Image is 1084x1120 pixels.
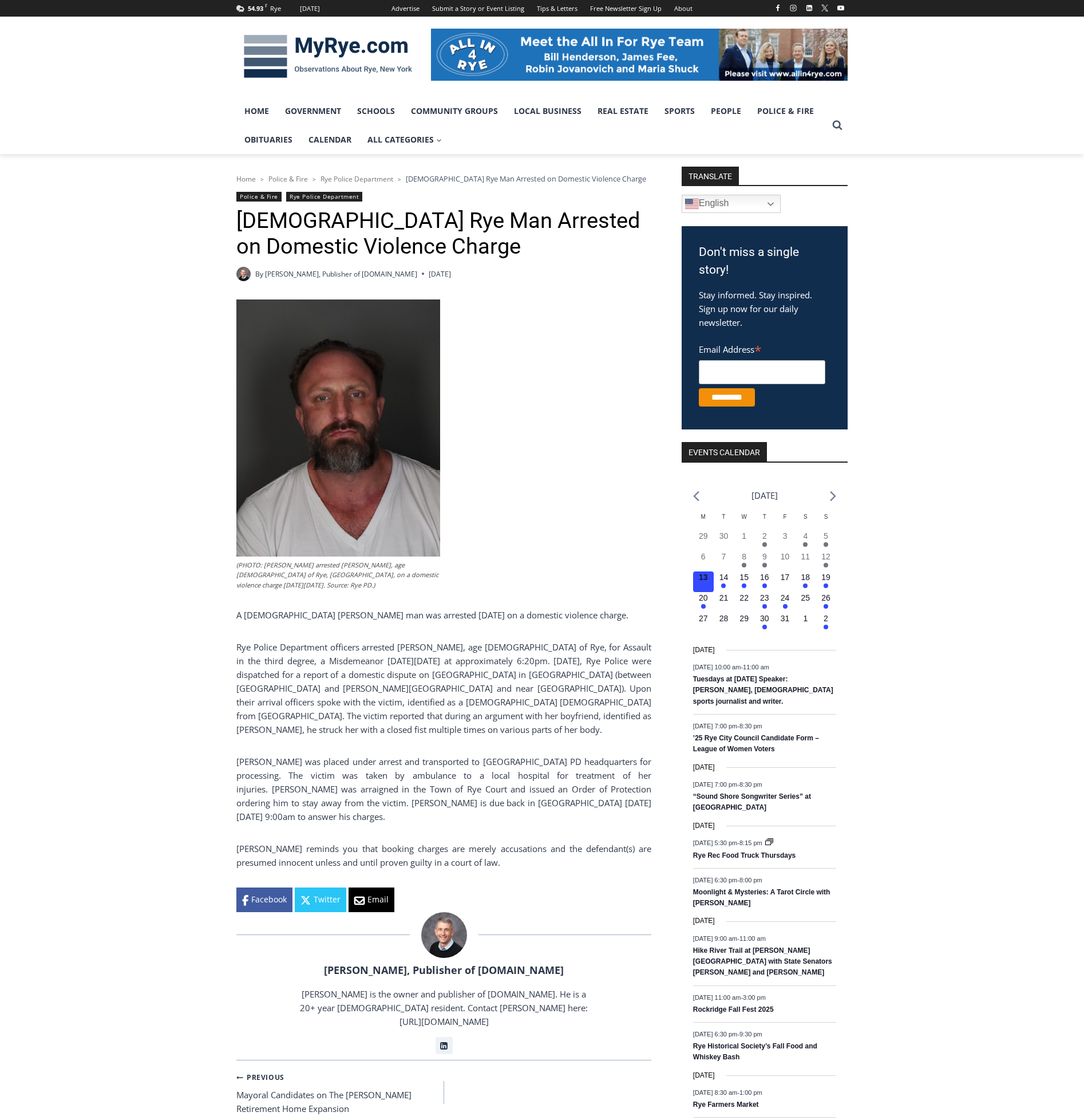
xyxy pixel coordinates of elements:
[693,934,737,941] span: [DATE] 9:00 am
[300,3,320,14] div: [DATE]
[734,571,754,592] button: 15 Has events
[693,675,833,707] a: Tuesdays at [DATE] Speaker: [PERSON_NAME], [DEMOGRAPHIC_DATA] sports journalist and writer.
[824,542,828,547] em: Has events
[693,645,715,656] time: [DATE]
[816,571,836,592] button: 19 Has events
[824,514,828,520] span: S
[236,560,440,590] figcaption: (PHOTO: [PERSON_NAME] arrested [PERSON_NAME], age [DEMOGRAPHIC_DATA] of Rye, [GEOGRAPHIC_DATA], o...
[236,27,420,86] img: MyRye.com
[734,592,754,613] button: 22
[719,573,729,582] time: 14
[270,3,281,14] div: Rye
[762,625,767,629] em: Has events
[236,97,827,155] nav: Primary Navigation
[816,530,836,551] button: 5 Has events
[699,531,708,541] time: 29
[703,97,749,125] a: People
[760,614,769,623] time: 30
[260,175,264,183] span: >
[265,269,417,279] a: [PERSON_NAME], Publisher of [DOMAIN_NAME]
[754,571,775,592] button: 16 Has events
[693,664,769,671] time: -
[824,625,828,629] em: Has events
[693,851,796,861] a: Rye Rec Food Truck Thursdays
[701,604,706,609] em: Has events
[398,175,401,183] span: >
[760,573,769,582] time: 16
[754,551,775,571] button: 9 Has events
[762,563,767,567] em: Has events
[699,573,708,582] time: 13
[754,530,775,551] button: 2 Has events
[830,491,836,502] a: Next month
[693,1042,817,1062] a: Rye Historical Society’s Fall Food and Whiskey Bash
[682,442,767,462] h2: Events Calendar
[693,839,764,846] time: -
[693,1089,737,1096] span: [DATE] 8:30 am
[236,192,282,202] a: Police & Fire
[255,269,263,279] span: By
[762,583,767,588] em: Has events
[795,613,816,633] button: 1
[693,1089,762,1096] time: -
[359,125,450,154] a: All Categories
[693,947,832,978] a: Hike River Trail at [PERSON_NAME][GEOGRAPHIC_DATA] with State Senators [PERSON_NAME] and [PERSON_...
[795,592,816,613] button: 25
[719,593,729,602] time: 21
[760,593,769,602] time: 23
[236,1070,444,1115] a: PreviousMayoral Candidates on The [PERSON_NAME] Retirement Home Expansion
[300,125,359,154] a: Calendar
[721,583,726,588] em: Has events
[236,173,651,184] nav: Breadcrumbs
[699,288,830,329] p: Stay informed. Stay inspired. Sign up now for our daily newsletter.
[693,1101,759,1110] a: Rye Farmers Market
[795,512,816,530] div: Saturday
[693,664,741,671] span: [DATE] 10:00 am
[754,613,775,633] button: 30 Has events
[349,97,403,125] a: Schools
[693,888,830,908] a: Moonlight & Mysteries: A Tarot Circle with [PERSON_NAME]
[685,197,699,211] img: en
[739,876,762,883] span: 8:00 pm
[739,839,762,846] span: 8:15 pm
[803,542,808,547] em: Has events
[802,1,816,15] a: Linkedin
[693,934,766,941] time: -
[693,613,714,633] button: 27
[739,1089,762,1096] span: 1:00 pm
[406,173,646,184] span: [DEMOGRAPHIC_DATA] Rye Man Arrested on Domestic Violence Charge
[762,542,767,547] em: Has events
[762,531,767,541] time: 2
[803,531,808,541] time: 4
[299,987,590,1028] p: [PERSON_NAME] is the owner and publisher of [DOMAIN_NAME]. He is a 20+ year [DEMOGRAPHIC_DATA] re...
[693,781,737,788] span: [DATE] 7:00 pm
[699,243,830,279] h3: Don't miss a single story!
[714,613,734,633] button: 28
[693,876,737,883] span: [DATE] 6:30 pm
[722,514,725,520] span: T
[693,792,811,813] a: “Sound Shore Songwriter Series” at [GEOGRAPHIC_DATA]
[771,1,785,15] a: Facebook
[834,1,848,15] a: YouTube
[236,125,300,154] a: Obituaries
[739,593,749,602] time: 22
[795,571,816,592] button: 18 Has events
[734,613,754,633] button: 29
[754,592,775,613] button: 23 Has events
[739,614,749,623] time: 29
[236,888,292,912] a: Facebook
[714,571,734,592] button: 14 Has events
[775,512,796,530] div: Friday
[719,614,729,623] time: 28
[701,514,706,520] span: M
[367,133,442,146] span: All Categories
[693,876,762,883] time: -
[693,993,741,1000] span: [DATE] 11:00 am
[693,551,714,571] button: 6
[816,613,836,633] button: 2 Has events
[349,888,394,912] a: Email
[431,29,848,80] img: All in for Rye
[821,552,830,561] time: 12
[816,551,836,571] button: 12 Has events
